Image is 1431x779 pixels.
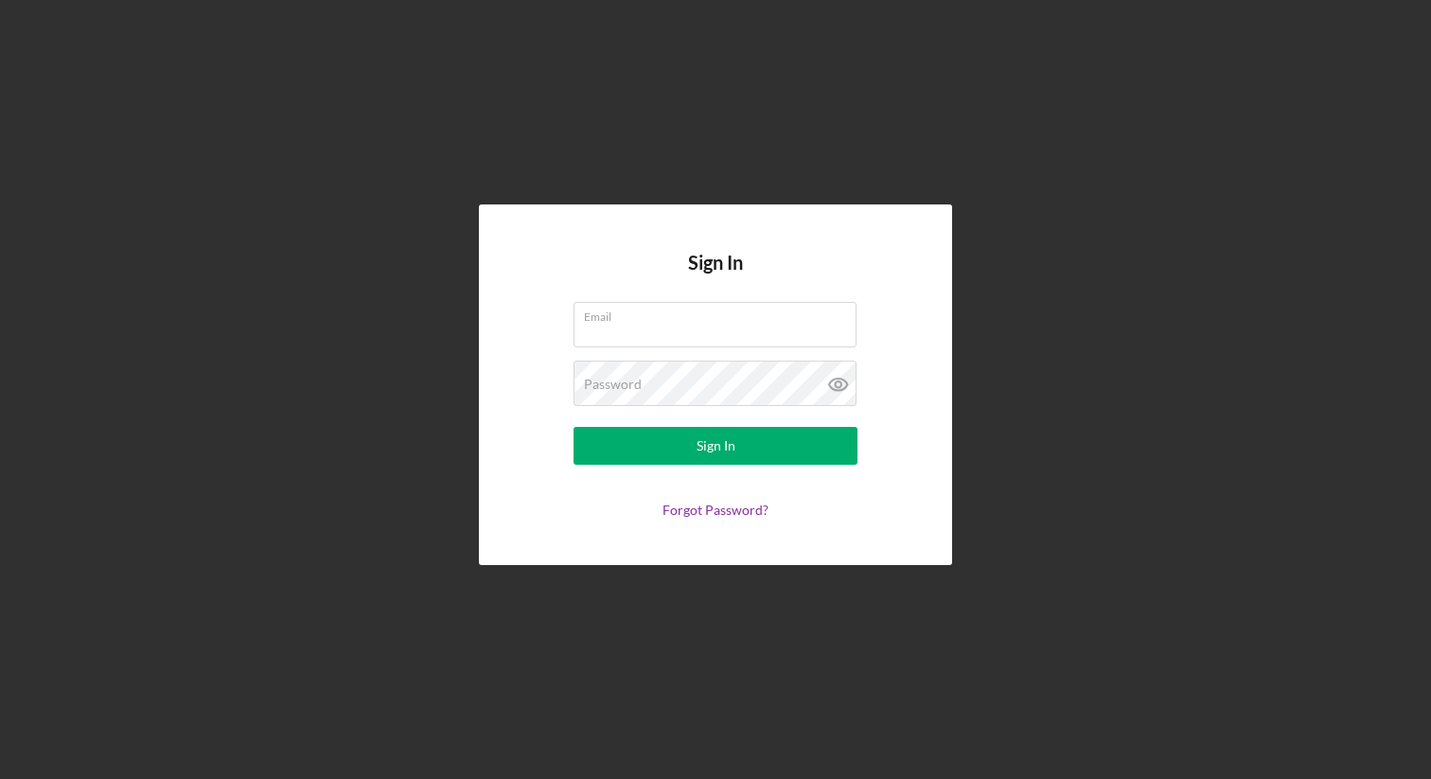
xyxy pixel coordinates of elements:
label: Email [584,303,857,324]
div: Sign In [697,427,735,465]
a: Forgot Password? [662,502,768,518]
h4: Sign In [688,252,743,302]
button: Sign In [574,427,857,465]
label: Password [584,377,642,392]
